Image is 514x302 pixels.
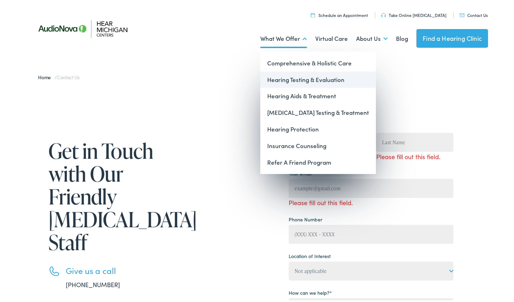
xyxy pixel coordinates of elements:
[57,72,80,79] span: Contact Us
[376,150,453,160] span: Please fill out this field.
[381,11,447,17] a: Take Online [MEDICAL_DATA]
[260,86,376,103] a: Hearing Aids & Treatment
[260,103,376,120] a: [MEDICAL_DATA] Testing & Treatment
[311,11,368,17] a: Schedule an Appointment
[396,25,408,50] a: Blog
[460,12,465,16] img: utility icon
[38,72,80,79] span: /
[289,196,453,206] span: Please fill out this field.
[315,25,348,50] a: Virtual Care
[66,279,120,287] a: [PHONE_NUMBER]
[66,264,190,274] h3: Give us a call
[260,70,376,87] a: Hearing Testing & Evaluation
[289,214,322,222] label: Phone Number
[416,28,488,46] a: Find a Hearing Clinic
[356,25,388,50] a: About Us
[260,136,376,153] a: Insurance Counseling
[289,177,453,196] input: example@gmail.com
[289,251,331,258] label: Location of Interest
[260,54,376,70] a: Comprehensive & Holistic Care
[48,138,190,252] h1: Get in Touch with Our Friendly [MEDICAL_DATA] Staff
[38,72,54,79] a: Home
[289,223,453,242] input: (XXX) XXX - XXXX
[260,25,307,50] a: What We Offer
[381,12,386,16] img: utility icon
[311,11,315,16] img: utility icon
[260,153,376,170] a: Refer A Friend Program
[460,11,488,17] a: Contact Us
[376,131,453,150] input: Last Name
[289,288,332,295] label: How can we help?
[260,120,376,136] a: Hearing Protection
